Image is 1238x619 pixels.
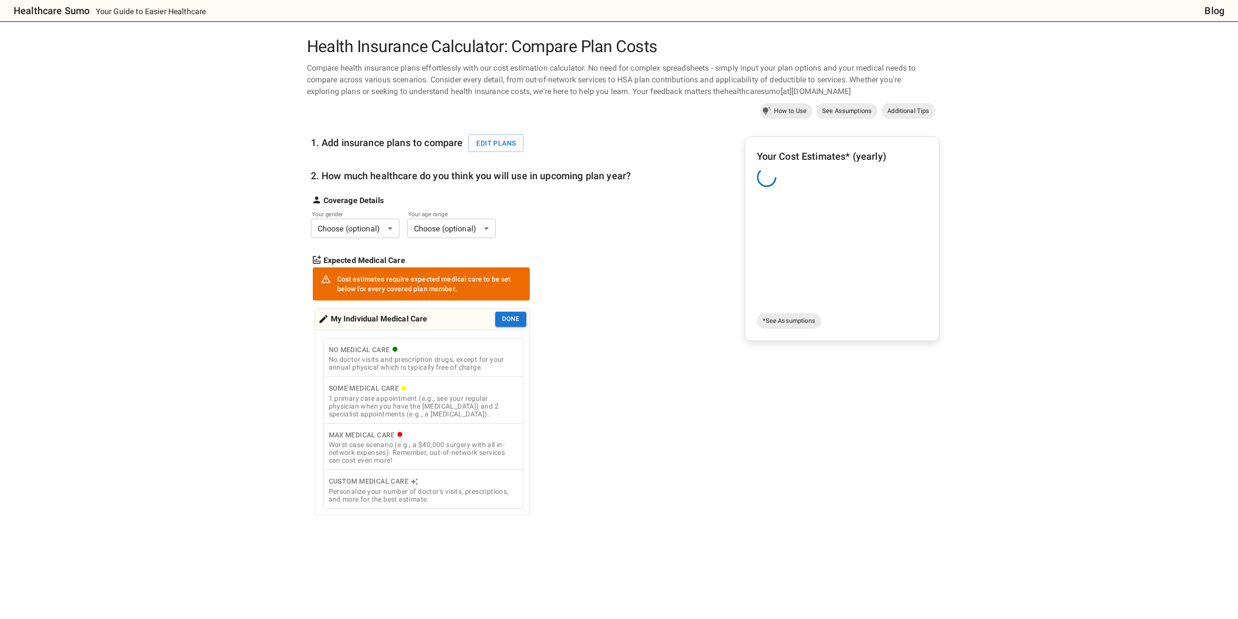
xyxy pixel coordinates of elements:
button: Max Medical CareWorst case scenario (e.g., a $40,000 surgery with all in-network expenses). Remem... [323,423,523,470]
div: Cost estimates require expected medical care to be set below for every covered plan member. [337,270,522,298]
div: Compare health insurance plans effortlessly with our cost estimation calculator. No need for comp... [303,62,935,97]
div: Choose (optional) [407,219,496,238]
strong: Expected Medical Care [323,255,405,266]
a: How to Use [760,103,812,119]
span: Additional Tips [881,106,935,116]
button: Custom Medical CarePersonalize your number of doctor's visits, prescriptions, and more for the be... [323,469,523,509]
div: Some Medical Care [329,382,518,394]
h6: Healthcare Sumo [14,3,90,19]
a: *See Assumptions [757,313,821,329]
div: Choose (optional) [311,219,399,238]
label: Your gender [312,210,386,218]
button: Some Medical Care1 primary care appointment (e.g., see your regular physician when you have the [... [323,376,523,424]
div: Worst case scenario (e.g., a $40,000 surgery with all in-network expenses). Remember, out-of-netw... [329,441,518,464]
strong: Coverage Details [323,195,384,206]
h6: 2. How much healthcare do you think you will use in upcoming plan year? [311,168,631,184]
a: Healthcare Sumo [6,3,90,19]
h6: 1. Add insurance plans to compare [311,134,530,152]
p: Your Guide to Easier Healthcare [96,6,206,18]
div: Personalize your number of doctor's visits, prescriptions, and more for the best estimate. [329,488,518,503]
div: 1 primary care appointment (e.g., see your regular physician when you have the [MEDICAL_DATA]) an... [329,394,518,418]
button: No Medical CareNo doctor visits and prescription drugs, except for your annual physical which is ... [323,338,523,377]
div: cost type [323,338,523,509]
a: Blog [1204,3,1224,19]
h6: Your Cost Estimates* (yearly) [757,149,927,164]
div: No doctor visits and prescription drugs, except for your annual physical which is typically free ... [329,356,518,371]
div: No Medical Care [329,344,518,356]
span: *See Assumptions [757,316,821,326]
a: See Assumptions [816,103,878,119]
button: Edit plans [468,134,523,152]
div: Max Medical Care [329,429,518,441]
h1: Health Insurance Calculator: Compare Plan Costs [303,37,935,56]
label: Your age range [408,210,482,218]
button: Done [495,312,526,327]
span: See Assumptions [816,106,878,116]
div: Custom Medical Care [329,475,518,488]
span: How to Use [768,106,812,116]
div: My Individual Medical Care [318,312,428,327]
a: Additional Tips [881,103,935,119]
